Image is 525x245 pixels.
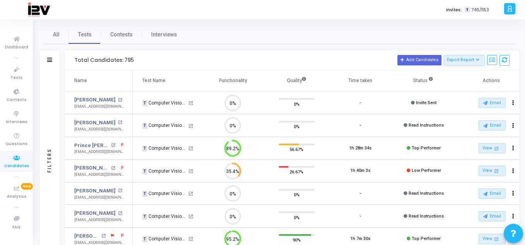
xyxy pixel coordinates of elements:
[74,172,125,178] div: [EMAIL_ADDRESS][DOMAIN_NAME]
[360,213,361,220] div: -
[446,7,462,13] label: Invites:
[409,214,444,219] span: Read Instructions
[290,168,303,176] span: 26.67%
[118,211,122,216] mat-icon: open_in_new
[12,224,20,231] span: FAQ
[142,145,187,152] div: Computer Vision Engineer - ML (2)
[358,19,521,204] iframe: Chat
[74,142,109,149] a: Prince [PERSON_NAME]
[74,76,87,85] div: Name
[142,235,187,242] div: Computer Vision Engineer - ML (2)
[118,98,122,102] mat-icon: open_in_new
[188,191,193,196] mat-icon: open_in_new
[142,123,147,129] span: T
[142,146,147,152] span: T
[294,123,300,130] span: 0%
[142,168,187,175] div: Computer Vision Engineer - ML (2)
[7,194,26,200] span: Analytics
[74,217,125,223] div: [EMAIL_ADDRESS][DOMAIN_NAME]
[479,211,506,221] button: Email
[294,191,300,199] span: 0%
[290,146,303,153] span: 56.67%
[188,169,193,174] mat-icon: open_in_new
[74,209,116,217] a: [PERSON_NAME]
[74,195,125,200] div: [EMAIL_ADDRESS][DOMAIN_NAME]
[201,70,265,92] th: Functionality
[479,234,506,244] a: View
[294,213,300,221] span: 0%
[142,190,187,197] div: Computer Vision Engineer - ML (2)
[188,146,193,151] mat-icon: open_in_new
[294,100,300,108] span: 0%
[111,166,115,170] mat-icon: open_in_new
[78,31,92,39] span: Tests
[133,70,201,92] th: Test Name
[142,214,147,220] span: T
[142,122,187,129] div: Computer Vision Engineer - ML (2)
[110,31,133,39] span: Contests
[348,76,372,85] div: Time taken
[7,97,26,103] span: Contests
[74,104,125,110] div: [EMAIL_ADDRESS][DOMAIN_NAME]
[10,75,22,81] span: Tests
[46,118,53,203] div: Filters
[4,163,29,170] span: Candidates
[142,168,147,175] span: T
[53,31,60,39] span: All
[5,141,27,147] span: Questions
[472,7,489,13] span: 746/1153
[75,57,134,63] div: Total Candidates: 795
[151,31,177,39] span: Interviews
[142,100,147,106] span: T
[27,2,50,17] img: logo
[74,127,125,132] div: [EMAIL_ADDRESS][DOMAIN_NAME]
[5,44,28,51] span: Dashboard
[6,119,27,125] span: Interviews
[188,214,193,219] mat-icon: open_in_new
[350,168,370,174] div: 1h 40m 3s
[265,70,329,92] th: Quality
[74,119,116,127] a: [PERSON_NAME]
[508,211,518,222] button: Actions
[293,236,301,244] span: 90%
[142,99,187,106] div: Computer Vision Engineer - ML (2)
[188,236,193,242] mat-icon: open_in_new
[188,101,193,106] mat-icon: open_in_new
[101,234,106,238] mat-icon: open_in_new
[21,183,33,190] span: New
[74,187,116,195] a: [PERSON_NAME]
[118,120,122,125] mat-icon: open_in_new
[111,143,115,147] mat-icon: open_in_new
[188,123,193,128] mat-icon: open_in_new
[142,236,147,243] span: T
[142,213,187,220] div: Computer Vision Engineer - ML (2)
[74,232,99,240] a: [PERSON_NAME]
[121,142,124,148] span: P
[121,165,124,171] span: P
[74,96,116,104] a: [PERSON_NAME]
[350,236,370,242] div: 1h 7m 30s
[349,145,372,152] div: 1h 28m 34s
[493,236,499,242] mat-icon: open_in_new
[121,233,124,239] span: P
[412,236,441,241] span: Top Performer
[74,164,109,172] a: [PERSON_NAME]
[465,7,470,13] span: T
[74,149,125,155] div: [EMAIL_ADDRESS][DOMAIN_NAME]
[118,188,122,193] mat-icon: open_in_new
[142,191,147,197] span: T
